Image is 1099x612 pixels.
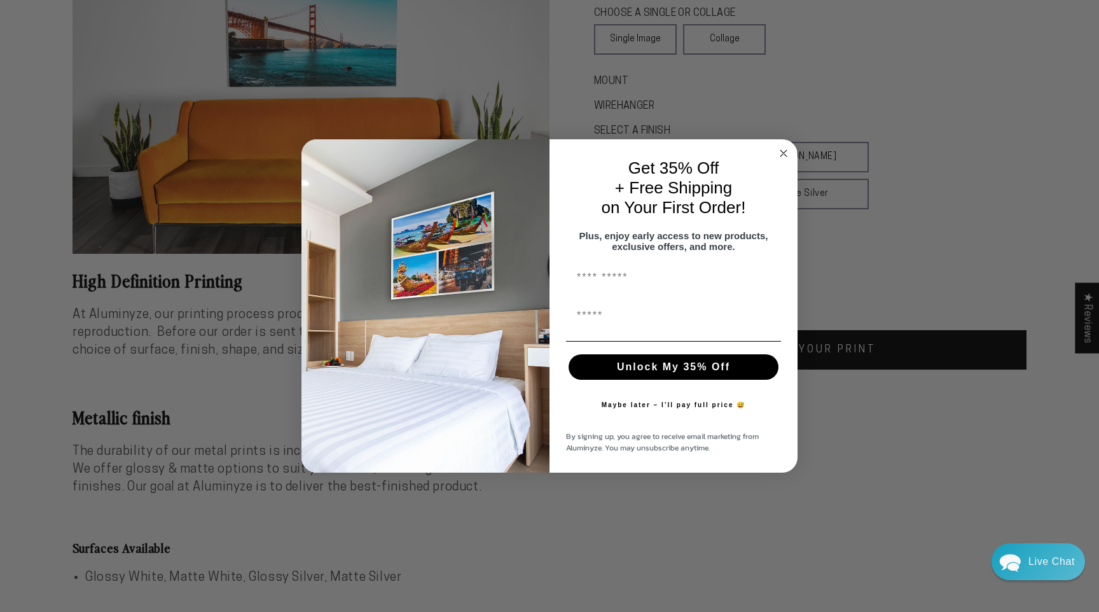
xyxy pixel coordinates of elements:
[776,146,791,161] button: Close dialog
[992,543,1085,580] div: Chat widget toggle
[602,198,746,217] span: on Your First Order!
[628,158,719,177] span: Get 35% Off
[615,178,732,197] span: + Free Shipping
[566,431,759,454] span: By signing up, you agree to receive email marketing from Aluminyze. You may unsubscribe anytime.
[579,230,768,252] span: Plus, enjoy early access to new products, exclusive offers, and more.
[569,354,778,380] button: Unlock My 35% Off
[301,139,549,473] img: 728e4f65-7e6c-44e2-b7d1-0292a396982f.jpeg
[595,393,752,418] button: Maybe later – I’ll pay full price 😅
[1028,543,1075,580] div: Contact Us Directly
